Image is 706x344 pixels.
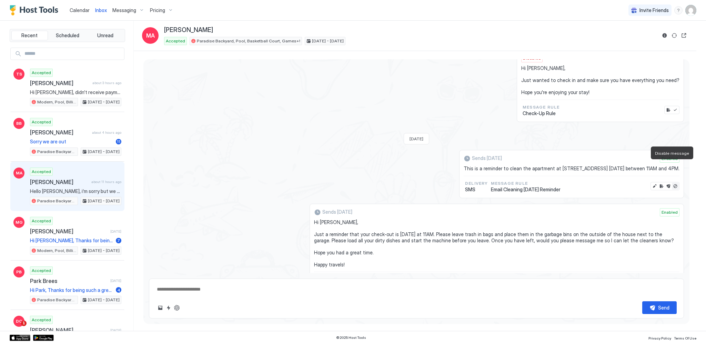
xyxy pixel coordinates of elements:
[164,26,213,34] span: [PERSON_NAME]
[70,7,90,13] span: Calendar
[674,336,696,340] span: Terms Of Use
[91,180,121,184] span: about 11 hours ago
[21,321,27,326] span: 1
[464,165,679,172] span: This is a reminder to clean the apartment at [STREET_ADDRESS] [DATE] between 11AM and 4PM.
[410,136,423,141] span: [DATE]
[648,334,671,341] a: Privacy Policy
[21,32,38,39] span: Recent
[658,183,665,190] button: Edit rule
[672,183,679,190] button: Disable message
[33,335,54,341] a: Google Play Store
[166,38,185,44] span: Accepted
[648,336,671,340] span: Privacy Policy
[685,5,696,16] div: User profile
[10,29,125,42] div: tab-group
[674,6,683,14] div: menu
[30,188,121,194] span: Hello [PERSON_NAME], i‘m sorry but we can’t make it to [GEOGRAPHIC_DATA]. I know there’s no way t...
[523,104,559,110] span: Message Rule
[30,327,108,334] span: [PERSON_NAME]
[88,247,120,254] span: [DATE] - [DATE]
[88,149,120,155] span: [DATE] - [DATE]
[22,48,124,60] input: Input Field
[112,7,136,13] span: Messaging
[16,170,22,176] span: MA
[30,89,121,95] span: Hi [PERSON_NAME], didn’t receive payment so i don’t have enough time to heat the pool up [DATE]. ...
[110,279,121,283] span: [DATE]
[49,31,86,40] button: Scheduled
[30,287,113,293] span: Hi Park, Thanks for being such a great guest and leaving the place so clean. As you may know, thi...
[173,304,181,312] button: ChatGPT Auto Reply
[117,238,120,243] span: 7
[655,151,689,156] span: Disable message
[30,277,108,284] span: Park Brees
[7,321,23,337] iframe: Intercom live chat
[10,335,30,341] a: App Store
[651,183,658,190] button: Edit message
[491,186,561,193] span: Email Cleaning [DATE] Reminder
[11,31,48,40] button: Recent
[87,31,123,40] button: Unread
[674,334,696,341] a: Terms Of Use
[92,130,121,135] span: about 4 hours ago
[37,247,76,254] span: Modern, Pool, Billiards, Sun & Fun
[37,149,76,155] span: Paradise Backyard, Pool, Basketball Court, Games+!
[88,198,120,204] span: [DATE] - [DATE]
[37,198,76,204] span: Paradise Backyard, Pool, Basketball Court, Games+!
[30,129,89,136] span: [PERSON_NAME]
[70,7,90,14] a: Calendar
[110,328,121,333] span: [DATE]
[30,179,89,185] span: [PERSON_NAME]
[32,317,51,323] span: Accepted
[156,304,164,312] button: Upload image
[16,219,23,225] span: MG
[164,304,173,312] button: Quick reply
[662,209,678,215] span: Enabled
[97,32,113,39] span: Unread
[32,169,51,175] span: Accepted
[16,318,22,324] span: DC
[30,80,90,87] span: [PERSON_NAME]
[95,7,107,13] span: Inbox
[88,297,120,303] span: [DATE] - [DATE]
[197,38,300,44] span: Paradise Backyard, Pool, Basketball Court, Games+!
[37,99,76,105] span: Modern, Pool, Billiards, Sun & Fun
[146,31,155,40] span: MA
[523,110,559,117] span: Check-Up Rule
[672,107,679,113] button: Enable message
[642,301,677,314] button: Send
[472,155,502,161] span: Sends [DATE]
[680,31,688,40] button: Open reservation
[88,99,120,105] span: [DATE] - [DATE]
[665,107,672,113] button: Edit rule
[16,269,22,275] span: PB
[336,335,366,340] span: © 2025 Host Tools
[92,81,121,85] span: about 3 hours ago
[465,186,488,193] span: SMS
[30,139,113,145] span: Sorry we are out
[37,297,76,303] span: Paradise Backyard, Pool, Basketball Court, Games+!
[10,5,61,16] a: Host Tools Logo
[658,304,669,311] div: Send
[660,31,669,40] button: Reservation information
[30,228,108,235] span: [PERSON_NAME]
[150,7,165,13] span: Pricing
[16,71,22,77] span: TS
[521,65,679,95] span: Hi [PERSON_NAME], Just wanted to check in and make sure you have everything you need? Hope you're...
[32,119,51,125] span: Accepted
[670,31,678,40] button: Sync reservation
[30,237,113,244] span: Hi [PERSON_NAME], Thanks for being such a great guest and leaving the place so clean. As you may ...
[32,70,51,76] span: Accepted
[314,219,679,267] span: Hi [PERSON_NAME], Just a reminder that your check-out is [DATE] at 11AM. Please leave trash in ba...
[16,120,22,127] span: BB
[32,267,51,274] span: Accepted
[95,7,107,14] a: Inbox
[491,180,561,186] span: Message Rule
[465,180,488,186] span: Delivery
[56,32,79,39] span: Scheduled
[665,183,672,190] button: Send now
[312,38,344,44] span: [DATE] - [DATE]
[32,218,51,224] span: Accepted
